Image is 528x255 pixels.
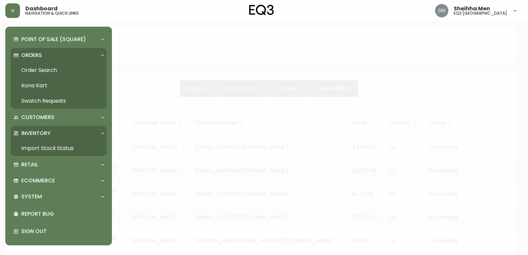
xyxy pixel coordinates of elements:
[25,11,79,15] h5: navigation & quick links
[21,177,55,184] p: Ecommerce
[11,63,107,78] a: Order Search
[11,32,107,47] div: Point of Sale (Square)
[454,6,490,11] span: Sheihha Men
[11,110,107,125] div: Customers
[21,210,104,218] p: Report Bug
[11,205,107,223] div: Report Bug
[21,36,86,43] p: Point of Sale (Square)
[21,130,51,137] p: Inventory
[11,157,107,172] div: Retail
[249,5,274,15] img: logo
[454,11,507,15] h5: eq3 [GEOGRAPHIC_DATA]
[25,6,58,11] span: Dashboard
[21,228,104,235] p: Sign Out
[11,141,107,156] a: Import Stock Status
[21,52,42,59] p: Orders
[11,126,107,141] div: Inventory
[11,78,107,93] a: Kona Kart
[11,189,107,204] div: System
[11,223,107,240] div: Sign Out
[21,193,42,200] p: System
[435,4,448,17] img: cfa6f7b0e1fd34ea0d7b164297c1067f
[21,114,54,121] p: Customers
[21,161,38,168] p: Retail
[11,48,107,63] div: Orders
[11,93,107,109] a: Swatch Requests
[11,173,107,188] div: Ecommerce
